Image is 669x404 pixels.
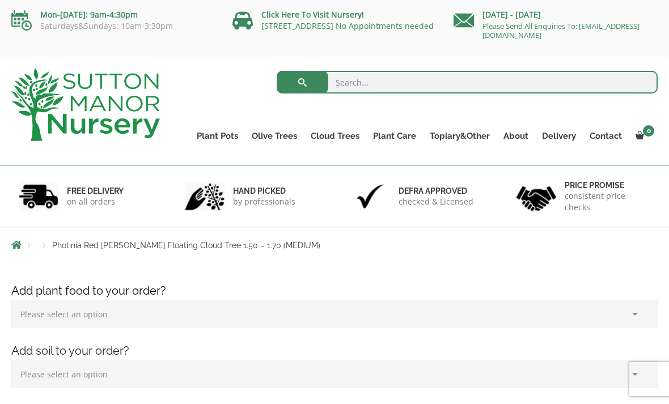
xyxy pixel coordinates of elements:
[261,20,434,31] a: [STREET_ADDRESS] No Appointments needed
[482,21,640,40] a: Please Send All Enquiries To: [EMAIL_ADDRESS][DOMAIN_NAME]
[304,128,366,144] a: Cloud Trees
[399,186,473,196] h6: Defra approved
[3,342,666,360] h4: Add soil to your order?
[3,282,666,300] h4: Add plant food to your order?
[535,128,583,144] a: Delivery
[399,196,473,207] p: checked & Licensed
[277,71,658,93] input: Search...
[629,128,658,144] a: 0
[11,22,215,31] p: Saturdays&Sundays: 10am-3:30pm
[643,125,654,137] span: 0
[185,182,225,211] img: 2.jpg
[11,240,658,249] nav: Breadcrumbs
[67,186,124,196] h6: FREE DELIVERY
[261,9,364,20] a: Click Here To Visit Nursery!
[11,8,215,22] p: Mon-[DATE]: 9am-4:30pm
[423,128,497,144] a: Topiary&Other
[11,68,160,141] img: logo
[52,241,320,250] span: Photinia Red [PERSON_NAME] Floating Cloud Tree 1.50 – 1.70 (MEDIUM)
[190,128,245,144] a: Plant Pots
[565,190,651,213] p: consistent price checks
[233,196,295,207] p: by professionals
[516,179,556,214] img: 4.jpg
[67,196,124,207] p: on all orders
[454,8,658,22] p: [DATE] - [DATE]
[497,128,535,144] a: About
[350,182,390,211] img: 3.jpg
[233,186,295,196] h6: hand picked
[19,182,58,211] img: 1.jpg
[583,128,629,144] a: Contact
[245,128,304,144] a: Olive Trees
[565,180,651,190] h6: Price promise
[366,128,423,144] a: Plant Care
